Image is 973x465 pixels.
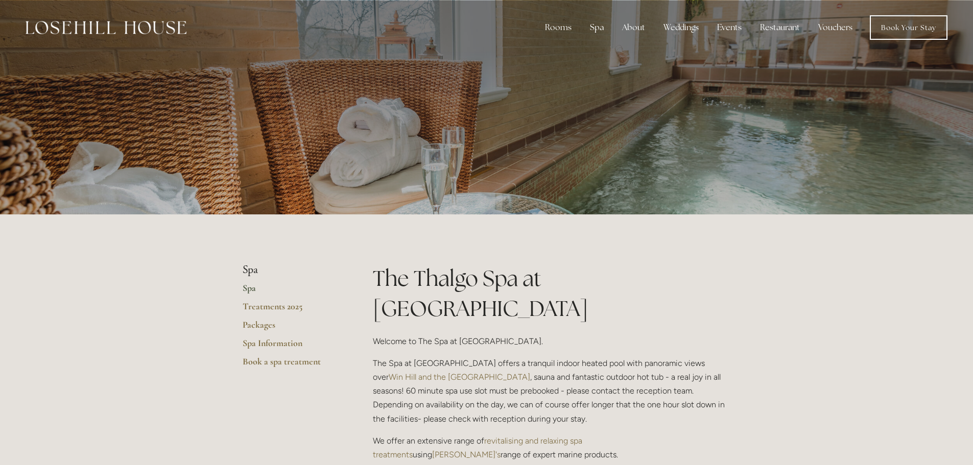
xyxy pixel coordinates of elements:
div: Spa [582,17,612,38]
a: Book Your Stay [870,15,947,40]
p: The Spa at [GEOGRAPHIC_DATA] offers a tranquil indoor heated pool with panoramic views over , sau... [373,356,731,426]
a: Vouchers [810,17,861,38]
a: Packages [243,319,340,337]
a: Win Hill and the [GEOGRAPHIC_DATA] [389,372,530,382]
a: [PERSON_NAME]'s [432,450,501,459]
div: Events [709,17,750,38]
div: Rooms [537,17,580,38]
img: Losehill House [26,21,186,34]
div: About [614,17,653,38]
li: Spa [243,263,340,277]
a: Treatments 2025 [243,301,340,319]
a: Spa Information [243,337,340,356]
a: Spa [243,282,340,301]
div: Weddings [655,17,707,38]
a: Book a spa treatment [243,356,340,374]
p: We offer an extensive range of using range of expert marine products. [373,434,731,461]
p: Welcome to The Spa at [GEOGRAPHIC_DATA]. [373,334,731,348]
div: Restaurant [752,17,808,38]
h1: The Thalgo Spa at [GEOGRAPHIC_DATA] [373,263,731,324]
